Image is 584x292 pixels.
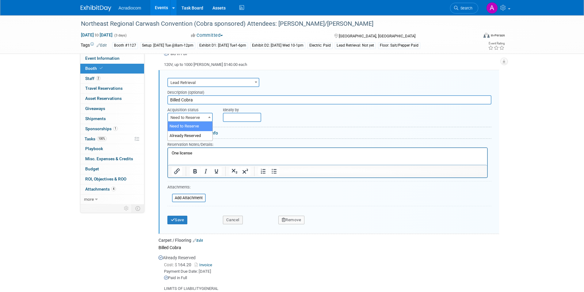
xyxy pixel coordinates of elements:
div: Attachments: [167,184,206,192]
span: Staff [85,76,101,81]
button: Superscript [240,167,250,176]
span: Lead Retrieval [167,78,259,87]
span: ROI, Objectives & ROO [85,176,126,181]
a: Search [450,3,478,13]
div: Description (optional) [167,87,491,95]
div: Billed Cobra [158,243,499,252]
a: Event Information [80,54,144,63]
span: to [94,32,100,37]
span: 100% [97,136,107,141]
span: [DATE] [DATE] [81,32,113,38]
div: Event Rating [488,42,505,45]
div: Floor: Salt/Pepper Paid [378,42,420,49]
div: Payment Due Date: [DATE] [164,269,499,275]
div: In-Person [490,33,505,38]
a: ROI, Objectives & ROO [80,174,144,184]
span: 1 [113,126,118,131]
a: Travel Reservations [80,84,144,93]
a: Playbook [80,144,144,154]
div: Ideally by [223,104,464,113]
span: Sponsorships [85,126,118,131]
button: Underline [211,167,222,176]
button: Bold [190,167,200,176]
img: ExhibitDay [81,5,111,11]
a: Booth [80,64,144,74]
span: Asset Reservations [85,96,122,101]
button: Committed [189,32,225,39]
span: 164.20 [164,262,194,267]
a: Invoice [195,263,215,267]
button: Remove [278,216,305,224]
div: Setup: [DATE] Tue @8am-12pm [140,42,195,49]
button: Bullet list [269,167,279,176]
div: Event Format [442,32,505,41]
li: Need to Reserve [168,122,212,131]
div: Lead Retrieval: Not yet [335,42,376,49]
a: Tasks100% [80,134,144,144]
a: Misc. Expenses & Credits [80,154,144,164]
span: more [84,197,94,202]
button: Save [167,216,188,224]
span: Travel Reservations [85,86,123,91]
span: 2 [96,76,101,81]
span: Acradiocom [119,6,141,10]
img: Amanda Nazarko [486,2,498,14]
td: Personalize Event Tab Strip [121,204,132,212]
span: Attachments [85,187,116,192]
iframe: Rich Text Area [168,148,487,165]
button: Italic [200,167,211,176]
div: Paid in Full [164,275,499,281]
span: 4 [111,187,116,191]
span: Lead Retrieval [168,78,259,87]
div: Paid in Full [164,51,499,57]
span: Search [458,6,472,10]
div: Carpet / Flooring [158,237,499,243]
button: Cancel [223,216,243,224]
td: Toggle Event Tabs [132,204,144,212]
a: Attachments4 [80,184,144,194]
div: Exhibit D1: [DATE] Tue1-6pm [197,42,248,49]
span: Need to Reserve [168,113,212,122]
a: Edit [97,43,107,47]
button: Numbered list [258,167,269,176]
span: Giveaways [85,106,105,111]
button: Subscript [229,167,240,176]
a: Shipments [80,114,144,124]
span: Shipments [85,116,106,121]
img: Format-Inperson.png [483,33,490,38]
div: Booth #1127 [112,42,138,49]
div: Electric: Paid [307,42,333,49]
span: Event Information [85,56,120,61]
span: Tasks [85,136,107,141]
span: Budget [85,166,99,171]
div: Reservation Notes/Details: [167,141,488,147]
a: Edit [193,238,203,243]
span: Playbook [85,146,103,151]
span: Cost: $ [164,262,178,267]
td: Tags [81,42,107,49]
span: Booth [85,66,104,71]
a: Staff2 [80,74,144,84]
a: Sponsorships1 [80,124,144,134]
span: Misc. Expenses & Credits [85,156,133,161]
a: more [80,195,144,204]
div: Acquisition status [167,104,214,113]
button: Insert/edit link [172,167,182,176]
a: Asset Reservations [80,94,144,104]
span: (3 days) [114,33,127,37]
div: 120V, up to 1000 [PERSON_NAME] $140.00 each [158,57,499,68]
a: Budget [80,164,144,174]
a: Giveaways [80,104,144,114]
div: Northeast Regional Carwash Convention (Cobra sponsored) Attendees: [PERSON_NAME]/[PERSON_NAME] [79,18,469,29]
li: Already Reserved [168,131,212,141]
div: Exhibit D2: [DATE] Wed 10-1pm [250,42,305,49]
span: Need to Reserve [167,113,213,122]
span: [GEOGRAPHIC_DATA], [GEOGRAPHIC_DATA] [339,34,415,38]
i: Booth reservation complete [100,66,103,70]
